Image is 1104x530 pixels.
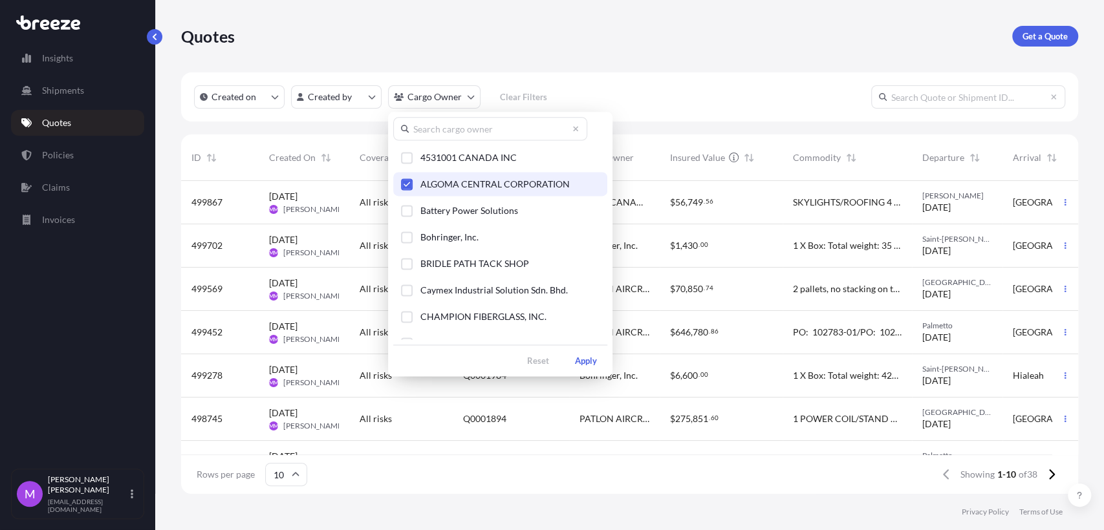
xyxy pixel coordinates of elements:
[393,145,607,339] div: Select Option
[420,178,570,191] span: ALGOMA CENTRAL CORPORATION
[420,257,529,270] span: BRIDLE PATH TACK SHOP
[393,225,607,249] button: Bohringer, Inc.
[420,204,518,217] span: Battery Power Solutions
[420,231,479,244] span: Bohringer, Inc.
[393,145,607,169] button: 4531001 CANADA INC
[420,337,468,350] span: FICTITIOUS
[393,331,607,355] button: FICTITIOUS
[393,117,587,140] input: Search cargo owner
[420,284,568,297] span: Caymex Industrial Solution Sdn. Bhd.
[517,350,559,371] button: Reset
[393,251,607,275] button: BRIDLE PATH TACK SHOP
[420,310,547,323] span: CHAMPION FIBERGLASS, INC.
[388,112,612,376] div: cargoOwner Filter options
[420,151,517,164] span: 4531001 CANADA INC
[393,172,607,196] button: ALGOMA CENTRAL CORPORATION
[575,354,597,367] p: Apply
[393,278,607,302] button: Caymex Industrial Solution Sdn. Bhd.
[393,304,607,328] button: CHAMPION FIBERGLASS, INC.
[393,198,607,222] button: Battery Power Solutions
[527,354,549,367] p: Reset
[565,350,607,371] button: Apply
